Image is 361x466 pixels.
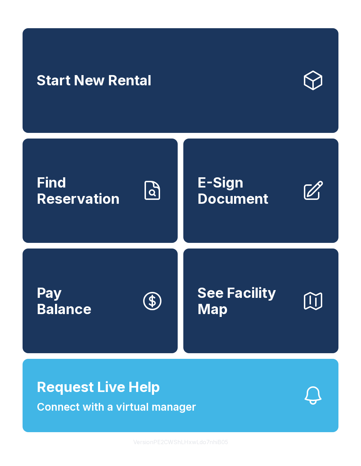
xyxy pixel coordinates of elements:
[23,28,338,133] a: Start New Rental
[128,432,234,452] button: VersionPE2CWShLHxwLdo7nhiB05
[37,72,151,88] span: Start New Rental
[183,139,338,243] a: E-Sign Document
[37,376,160,398] span: Request Live Help
[37,285,91,317] span: Pay Balance
[23,359,338,432] button: Request Live HelpConnect with a virtual manager
[197,174,296,207] span: E-Sign Document
[37,174,135,207] span: Find Reservation
[23,249,178,353] a: PayBalance
[37,399,196,415] span: Connect with a virtual manager
[23,139,178,243] a: Find Reservation
[183,249,338,353] button: See Facility Map
[197,285,296,317] span: See Facility Map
